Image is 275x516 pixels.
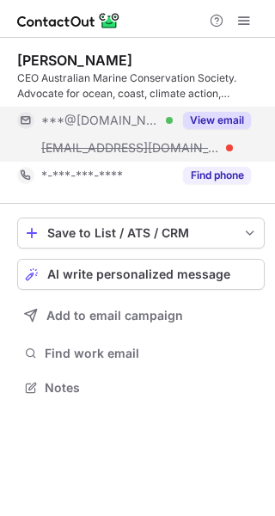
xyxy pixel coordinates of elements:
div: [PERSON_NAME] [17,52,132,69]
span: AI write personalized message [47,267,230,281]
img: ContactOut v5.3.10 [17,10,120,31]
button: Reveal Button [183,167,251,184]
span: Find work email [45,346,258,361]
span: [EMAIL_ADDRESS][DOMAIN_NAME] [41,140,220,156]
button: AI write personalized message [17,259,265,290]
button: Add to email campaign [17,300,265,331]
button: Notes [17,376,265,400]
span: Notes [45,380,258,396]
div: CEO Australian Marine Conservation Society. Advocate for ocean, coast, climate action, communitie... [17,71,265,101]
div: Save to List / ATS / CRM [47,226,235,240]
button: Reveal Button [183,112,251,129]
button: Find work email [17,341,265,365]
button: save-profile-one-click [17,218,265,249]
span: ***@[DOMAIN_NAME] [41,113,160,128]
span: Add to email campaign [46,309,183,322]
